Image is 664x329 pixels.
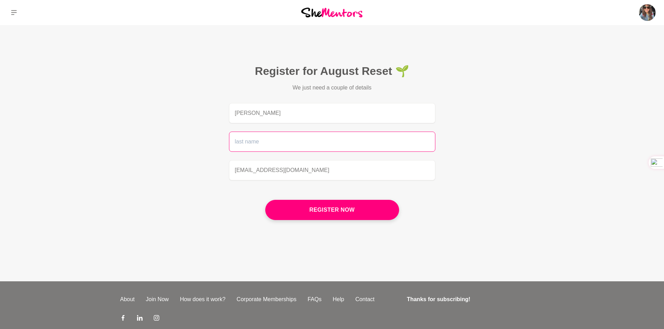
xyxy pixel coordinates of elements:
[229,64,435,78] h2: Register for August Reset 🌱
[229,132,435,152] input: last name
[120,315,126,323] a: Facebook
[407,295,540,304] h4: Thanks for subscribing!
[154,315,159,323] a: Instagram
[301,8,362,17] img: She Mentors Logo
[231,295,302,304] a: Corporate Memberships
[265,84,399,92] p: We just need a couple of details
[327,295,350,304] a: Help
[229,160,435,180] input: email address
[229,103,435,123] input: first name
[350,295,380,304] a: Contact
[137,315,143,323] a: LinkedIn
[115,295,140,304] a: About
[639,4,656,21] img: Karla
[265,200,399,220] button: Register now
[302,295,327,304] a: FAQs
[140,295,174,304] a: Join Now
[174,295,231,304] a: How does it work?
